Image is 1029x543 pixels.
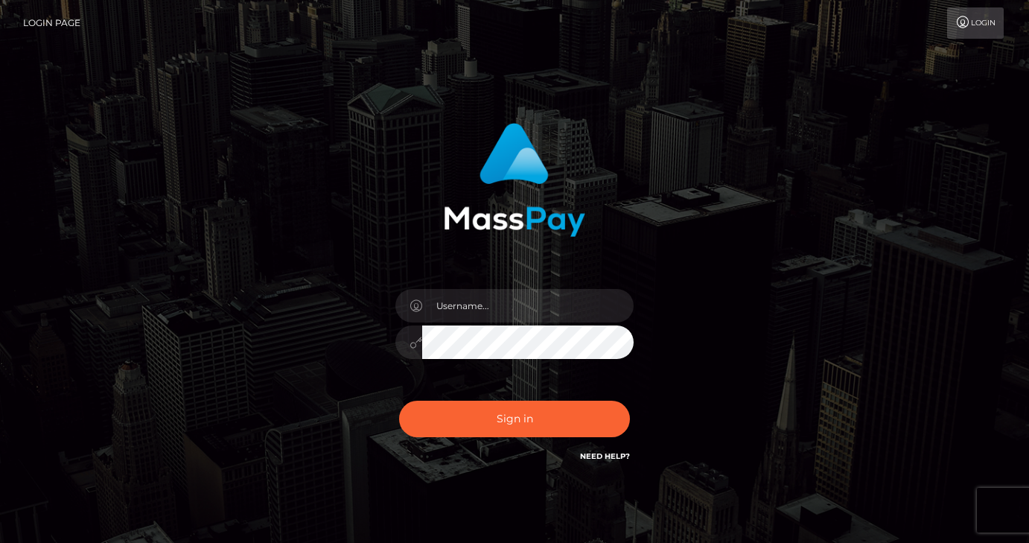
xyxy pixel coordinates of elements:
button: Sign in [399,401,630,437]
a: Need Help? [580,451,630,461]
input: Username... [422,289,634,323]
a: Login [947,7,1004,39]
img: MassPay Login [444,123,585,237]
a: Login Page [23,7,80,39]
